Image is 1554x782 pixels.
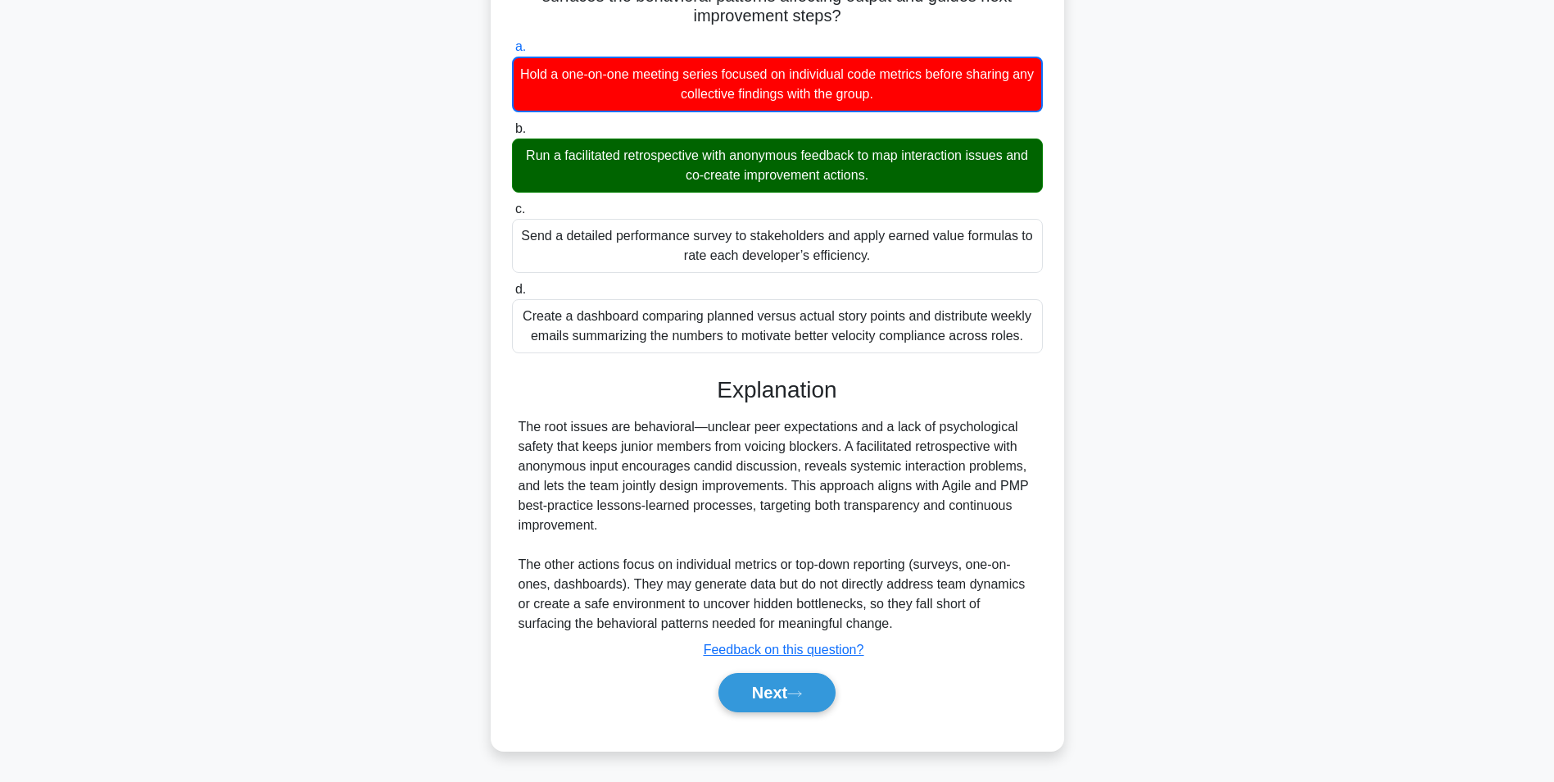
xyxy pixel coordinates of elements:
[512,57,1043,112] div: Hold a one-on-one meeting series focused on individual code metrics before sharing any collective...
[515,121,526,135] span: b.
[718,673,836,712] button: Next
[704,643,864,657] a: Feedback on this question?
[515,39,526,53] span: a.
[512,139,1043,193] div: Run a facilitated retrospective with anonymous feedback to map interaction issues and co-create i...
[519,417,1036,634] div: The root issues are behavioral—unclear peer expectations and a lack of psychological safety that ...
[512,299,1043,353] div: Create a dashboard comparing planned versus actual story points and distribute weekly emails summ...
[515,282,526,296] span: d.
[522,376,1033,404] h3: Explanation
[512,219,1043,273] div: Send a detailed performance survey to stakeholders and apply earned value formulas to rate each d...
[515,202,525,216] span: c.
